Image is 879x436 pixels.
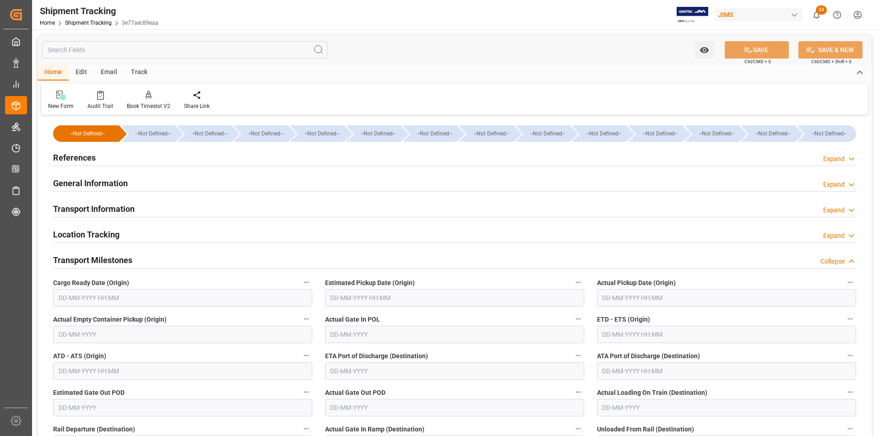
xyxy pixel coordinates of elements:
span: ATA Port of Discharge (Destination) [597,351,700,361]
div: --Not Defined-- [299,125,344,142]
div: Edit [69,65,94,81]
h2: Location Tracking [53,228,119,241]
button: SAVE & NEW [798,41,863,59]
span: Unloaded From Rail (Destination) [597,425,694,434]
div: --Not Defined-- [62,125,113,142]
input: DD-MM-YYYY [53,326,312,343]
div: --Not Defined-- [412,125,457,142]
input: DD-MM-YYYY HH:MM [597,326,856,343]
button: JIMS [715,6,806,23]
button: Estimated Pickup Date (Origin) [572,276,584,288]
button: ATA Port of Discharge (Destination) [844,350,856,361]
button: Actual Gate In Ramp (Destination) [572,423,584,435]
img: Exertis%20JAM%20-%20Email%20Logo.jpg_1722504956.jpg [677,7,708,23]
button: Actual Gate Out POD [572,386,584,398]
div: --Not Defined-- [581,125,626,142]
div: --Not Defined-- [187,125,232,142]
span: Actual Loading On Train (Destination) [597,388,707,398]
button: SAVE [725,41,789,59]
input: DD-MM-YYYY [597,399,856,416]
input: DD-MM-YYYY HH:MM [53,362,312,380]
input: Search Fields [42,41,327,59]
div: New Form [48,102,74,110]
div: Expand [823,231,845,241]
div: --Not Defined-- [178,125,232,142]
div: --Not Defined-- [403,125,457,142]
button: show 23 new notifications [806,5,827,25]
a: Home [40,20,55,26]
div: --Not Defined-- [468,125,513,142]
button: Actual Gate In POL [572,313,584,325]
div: Shipment Tracking [40,4,158,18]
span: Actual Gate In Ramp (Destination) [325,425,424,434]
span: Ctrl/CMD + Shift + S [811,58,852,65]
div: --Not Defined-- [459,125,513,142]
span: Estimated Gate Out POD [53,388,125,398]
div: --Not Defined-- [356,125,401,142]
input: DD-MM-YYYY [53,399,312,416]
button: Estimated Gate Out POD [300,386,312,398]
button: Actual Empty Container Pickup (Origin) [300,313,312,325]
h2: Transport Milestones [53,254,132,266]
div: Audit Trail [87,102,113,110]
span: Rail Departure (Destination) [53,425,135,434]
input: DD-MM-YYYY HH:MM [325,289,584,307]
span: ETA Port of Discharge (Destination) [325,351,428,361]
div: --Not Defined-- [572,125,626,142]
div: --Not Defined-- [741,125,795,142]
div: --Not Defined-- [685,125,739,142]
span: Ctrl/CMD + S [744,58,771,65]
span: Actual Empty Container Pickup (Origin) [53,315,167,324]
input: DD-MM-YYYY [325,362,584,380]
div: --Not Defined-- [130,125,175,142]
div: --Not Defined-- [347,125,401,142]
div: JIMS [715,8,803,22]
div: Share Link [184,102,210,110]
div: Expand [823,154,845,164]
div: --Not Defined-- [525,125,570,142]
div: --Not Defined-- [629,125,683,142]
input: DD-MM-YYYY [325,399,584,416]
h2: Transport Information [53,203,135,215]
div: Expand [823,180,845,189]
button: Unloaded From Rail (Destination) [844,423,856,435]
button: Cargo Ready Date (Origin) [300,276,312,288]
input: DD-MM-YYYY HH:MM [597,362,856,380]
div: --Not Defined-- [516,125,570,142]
button: ETD - ETS (Origin) [844,313,856,325]
input: DD-MM-YYYY HH:MM [53,289,312,307]
div: --Not Defined-- [121,125,175,142]
div: Book Timeslot V2 [127,102,170,110]
button: Help Center [827,5,847,25]
input: DD-MM-YYYY HH:MM [597,289,856,307]
h2: General Information [53,177,128,189]
button: open menu [695,41,714,59]
button: ATD - ATS (Origin) [300,350,312,361]
div: --Not Defined-- [750,125,795,142]
a: Shipment Tracking [65,20,112,26]
div: --Not Defined-- [234,125,288,142]
div: --Not Defined-- [798,125,856,142]
span: Estimated Pickup Date (Origin) [325,278,415,288]
h2: References [53,151,96,164]
div: --Not Defined-- [807,125,852,142]
div: --Not Defined-- [290,125,344,142]
div: Home [38,65,69,81]
span: Cargo Ready Date (Origin) [53,278,129,288]
span: 23 [816,5,827,15]
div: --Not Defined-- [694,125,739,142]
span: ETD - ETS (Origin) [597,315,650,324]
div: --Not Defined-- [638,125,683,142]
span: Actual Gate Out POD [325,388,385,398]
button: Actual Pickup Date (Origin) [844,276,856,288]
div: Track [124,65,154,81]
div: --Not Defined-- [53,125,119,142]
span: Actual Gate In POL [325,315,380,324]
div: --Not Defined-- [243,125,288,142]
input: DD-MM-YYYY [325,326,584,343]
span: Actual Pickup Date (Origin) [597,278,676,288]
div: Email [94,65,124,81]
div: Expand [823,205,845,215]
button: ETA Port of Discharge (Destination) [572,350,584,361]
button: Actual Loading On Train (Destination) [844,386,856,398]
